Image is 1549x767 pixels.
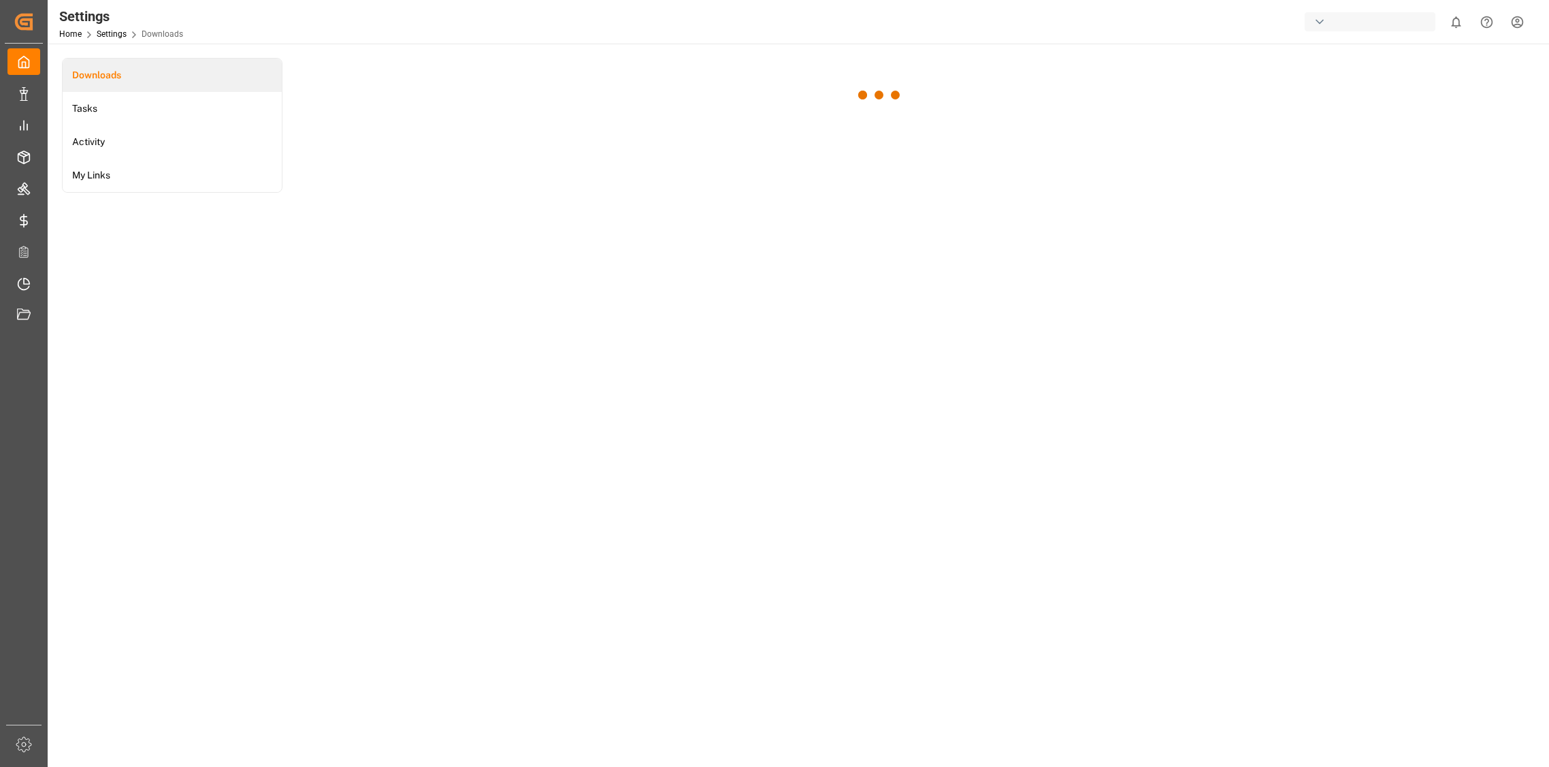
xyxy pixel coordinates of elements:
a: My Links [63,159,282,192]
a: Settings [97,29,127,39]
a: Downloads [63,59,282,92]
a: Tasks [63,92,282,125]
button: show 0 new notifications [1441,7,1471,37]
div: Settings [59,6,183,27]
a: Activity [63,125,282,159]
button: Help Center [1471,7,1502,37]
a: Home [59,29,82,39]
